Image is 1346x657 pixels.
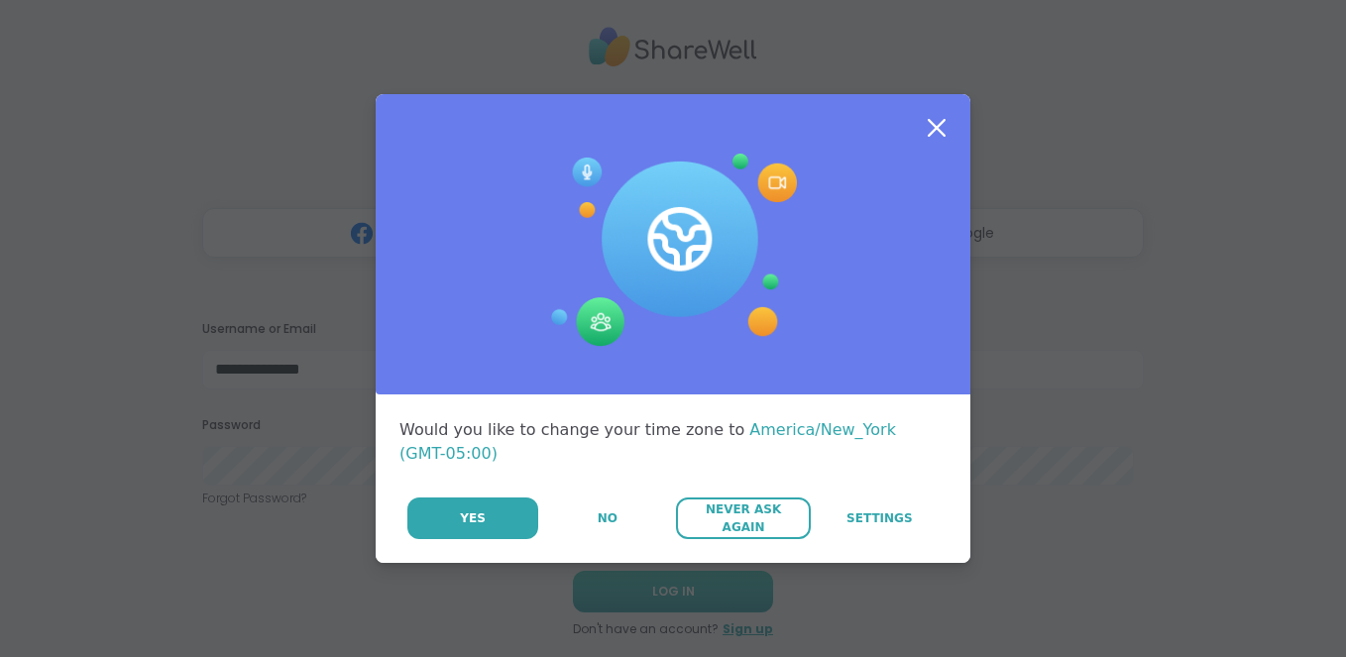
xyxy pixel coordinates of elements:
[676,497,810,539] button: Never Ask Again
[686,500,800,536] span: Never Ask Again
[846,509,913,527] span: Settings
[549,154,797,348] img: Session Experience
[540,497,674,539] button: No
[598,509,617,527] span: No
[399,418,947,466] div: Would you like to change your time zone to
[813,497,947,539] a: Settings
[407,497,538,539] button: Yes
[399,420,896,463] span: America/New_York (GMT-05:00)
[460,509,486,527] span: Yes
